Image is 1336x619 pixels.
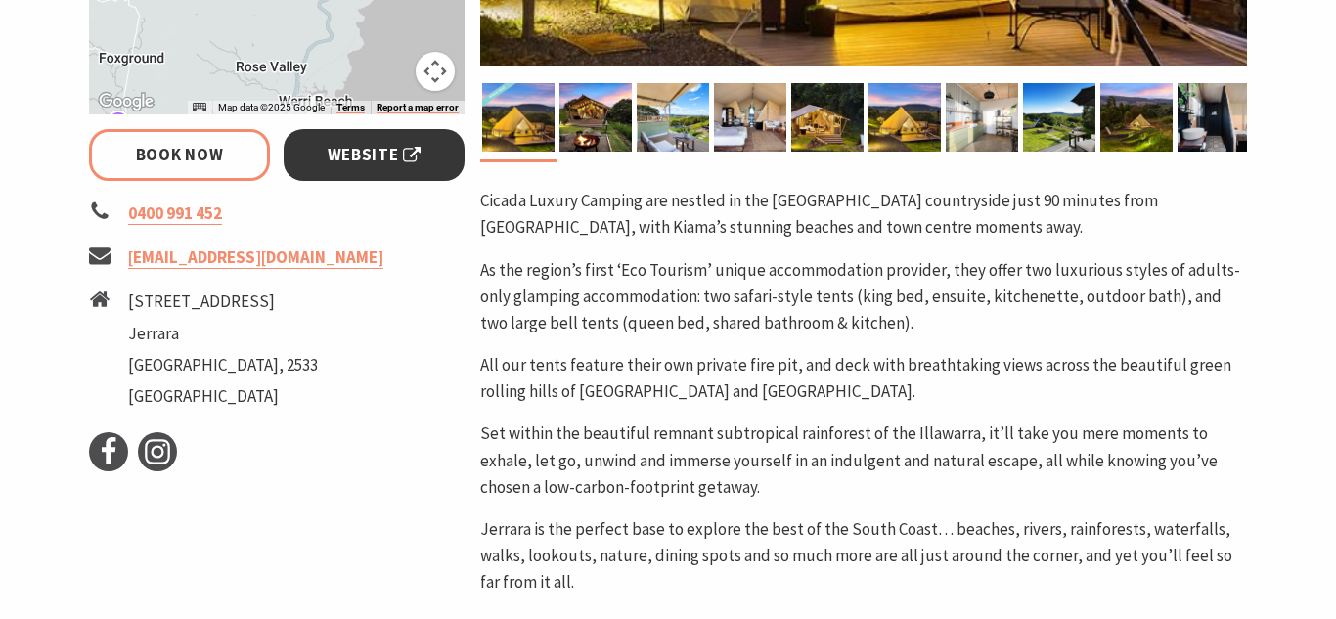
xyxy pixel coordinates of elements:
[480,516,1247,597] p: Jerrara is the perfect base to explore the best of the South Coast… beaches, rivers, rainforests,...
[128,202,222,225] a: 0400 991 452
[328,142,422,168] span: Website
[416,52,455,91] button: Map camera controls
[128,246,383,269] a: [EMAIL_ADDRESS][DOMAIN_NAME]
[480,188,1247,241] p: Cicada Luxury Camping are nestled in the [GEOGRAPHIC_DATA] countryside just 90 minutes from [GEOG...
[284,129,465,181] a: Website
[480,257,1247,337] p: As the region’s first ‘Eco Tourism’ unique accommodation provider, they offer two luxurious style...
[946,83,1018,152] img: Cicada Bell Tent communal kitchen
[480,420,1247,501] p: Set within the beautiful remnant subtropical rainforest of the Illawarra, it’ll take you mere mom...
[128,383,318,410] li: [GEOGRAPHIC_DATA]
[1100,83,1173,152] img: Green Grocer Bell Tent
[377,102,459,113] a: Report a map error
[637,83,709,152] img: Black Prince deck with outdoor kitchen and view
[868,83,941,152] img: Blue Moon Bell Tent
[714,83,786,152] img: Black Prince Safari Tent
[480,352,1247,405] p: All our tents feature their own private fire pit, and deck with breathtaking views across the bea...
[559,83,632,152] img: Black Prince Safari Tent
[1023,83,1095,152] img: Green Grocer Bell Tent deck with view
[128,321,318,347] li: Jerrara
[1178,83,1250,152] img: Black Prince Safari Tent Bathroom
[89,129,270,181] a: Book Now
[193,101,206,114] button: Keyboard shortcuts
[128,288,318,315] li: [STREET_ADDRESS]
[218,102,325,112] span: Map data ©2025 Google
[336,102,365,113] a: Terms (opens in new tab)
[791,83,864,152] img: Golden Emperor Safari Tent
[94,89,158,114] img: Google
[128,352,318,378] li: [GEOGRAPHIC_DATA], 2533
[94,89,158,114] a: Open this area in Google Maps (opens a new window)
